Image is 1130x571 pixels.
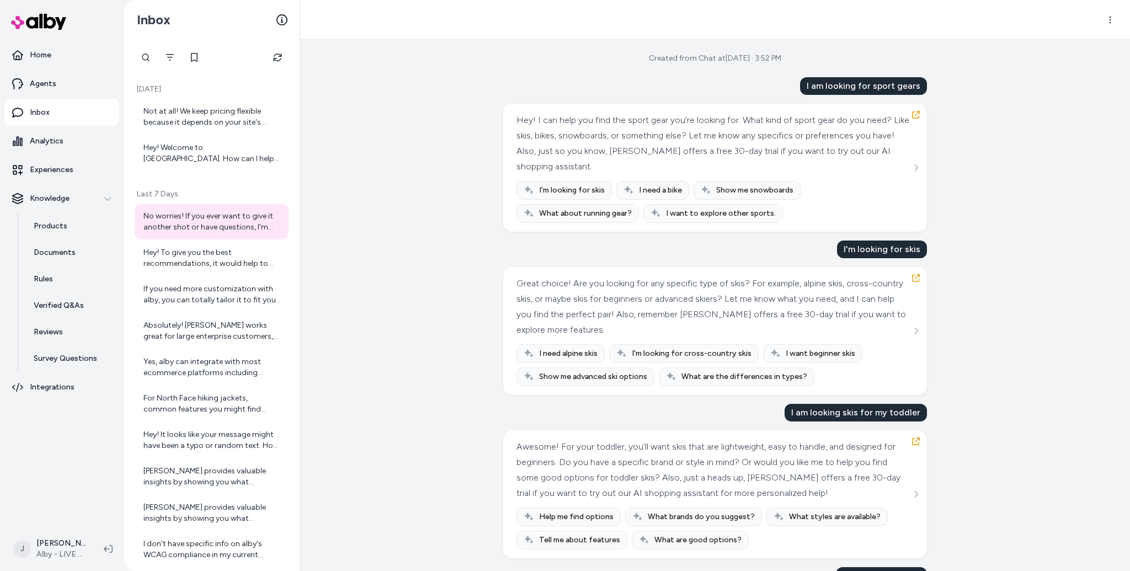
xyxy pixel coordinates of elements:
[143,211,282,233] div: No worries! If you ever want to give it another shot or have questions, I’m here to help. Have a ...
[539,371,647,382] span: Show me advanced ski options
[4,42,119,68] a: Home
[716,185,793,196] span: Show me snowboards
[30,78,56,89] p: Agents
[143,429,282,451] div: Hey! It looks like your message might have been a typo or random text. How can I help you with sh...
[143,466,282,488] div: [PERSON_NAME] provides valuable insights by showing you what questions your customers are asking....
[135,459,289,494] a: [PERSON_NAME] provides valuable insights by showing you what questions your customers are asking....
[143,284,282,306] div: If you need more customization with alby, you can totally tailor it to fit your brand's style and...
[135,136,289,171] a: Hey! Welcome to [GEOGRAPHIC_DATA]. How can I help you with your shopping [DATE]?
[539,208,632,219] span: What about running gear?
[837,241,927,258] div: I'm looking for skis
[4,128,119,154] a: Analytics
[135,99,289,135] a: Not at all! We keep pricing flexible because it depends on your site's traffic and usage, so it’s...
[30,50,51,61] p: Home
[539,348,598,359] span: I need alpine skis
[654,535,742,546] span: What are good options?
[34,353,97,364] p: Survey Questions
[266,46,289,68] button: Refresh
[7,531,95,567] button: J[PERSON_NAME]Alby - LIVE on [DOMAIN_NAME]
[681,371,807,382] span: What are the differences in types?
[143,106,282,128] div: Not at all! We keep pricing flexible because it depends on your site's traffic and usage, so it’s...
[135,84,289,95] p: [DATE]
[649,53,781,64] div: Created from Chat at [DATE] · 3:52 PM
[135,532,289,567] a: I don't have specific info on alby's WCAG compliance in my current context. For detailed question...
[135,313,289,349] a: Absolutely! [PERSON_NAME] works great for large enterprise customers, including Fortune 500 compa...
[13,540,31,558] span: J
[789,511,881,522] span: What styles are available?
[30,193,70,204] p: Knowledge
[36,538,86,549] p: [PERSON_NAME]
[539,535,620,546] span: Tell me about features
[909,161,923,174] button: See more
[135,350,289,385] a: Yes, alby can integrate with most ecommerce platforms including custom platforms. So it doesn't h...
[539,511,614,522] span: Help me find options
[516,439,911,501] div: Awesome! For your toddler, you'll want skis that are lightweight, easy to handle, and designed fo...
[639,185,682,196] span: I need a bike
[4,99,119,126] a: Inbox
[143,356,282,378] div: Yes, alby can integrate with most ecommerce platforms including custom platforms. So it doesn't h...
[4,185,119,212] button: Knowledge
[539,185,605,196] span: I'm looking for skis
[800,77,927,95] div: I am looking for sport gears
[135,423,289,458] a: Hey! It looks like your message might have been a typo or random text. How can I help you with sh...
[135,241,289,276] a: Hey! To give you the best recommendations, it would help to know what kind of products you're int...
[632,348,751,359] span: I'm looking for cross-country skis
[135,189,289,200] p: Last 7 Days
[785,404,927,421] div: I am looking skis for my toddler
[23,345,119,372] a: Survey Questions
[135,495,289,531] a: [PERSON_NAME] provides valuable insights by showing you what questions your customers are asking....
[23,266,119,292] a: Rules
[143,142,282,164] div: Hey! Welcome to [GEOGRAPHIC_DATA]. How can I help you with your shopping [DATE]?
[786,348,855,359] span: I want beginner skis
[11,14,66,30] img: alby Logo
[137,12,170,28] h2: Inbox
[143,502,282,524] div: [PERSON_NAME] provides valuable insights by showing you what questions your customers are asking....
[135,277,289,312] a: If you need more customization with alby, you can totally tailor it to fit your brand's style and...
[516,276,911,338] div: Great choice! Are you looking for any specific type of skis? For example, alpine skis, cross-coun...
[143,393,282,415] div: For North Face hiking jackets, common features you might find include: - Waterproof and breathabl...
[34,300,84,311] p: Verified Q&As
[159,46,181,68] button: Filter
[23,239,119,266] a: Documents
[909,324,923,338] button: See more
[23,319,119,345] a: Reviews
[30,382,74,393] p: Integrations
[666,208,776,219] span: I want to explore other sports.
[34,247,76,258] p: Documents
[34,274,53,285] p: Rules
[143,320,282,342] div: Absolutely! [PERSON_NAME] works great for large enterprise customers, including Fortune 500 compa...
[30,107,50,118] p: Inbox
[4,374,119,401] a: Integrations
[30,164,73,175] p: Experiences
[34,327,63,338] p: Reviews
[23,292,119,319] a: Verified Q&As
[4,157,119,183] a: Experiences
[23,213,119,239] a: Products
[135,204,289,239] a: No worries! If you ever want to give it another shot or have questions, I’m here to help. Have a ...
[135,386,289,421] a: For North Face hiking jackets, common features you might find include: - Waterproof and breathabl...
[34,221,67,232] p: Products
[143,247,282,269] div: Hey! To give you the best recommendations, it would help to know what kind of products you're int...
[909,488,923,501] button: See more
[36,549,86,560] span: Alby - LIVE on [DOMAIN_NAME]
[143,538,282,561] div: I don't have specific info on alby's WCAG compliance in my current context. For detailed question...
[648,511,755,522] span: What brands do you suggest?
[4,71,119,97] a: Agents
[516,113,911,174] div: Hey! I can help you find the sport gear you're looking for. What kind of sport gear do you need? ...
[30,136,63,147] p: Analytics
